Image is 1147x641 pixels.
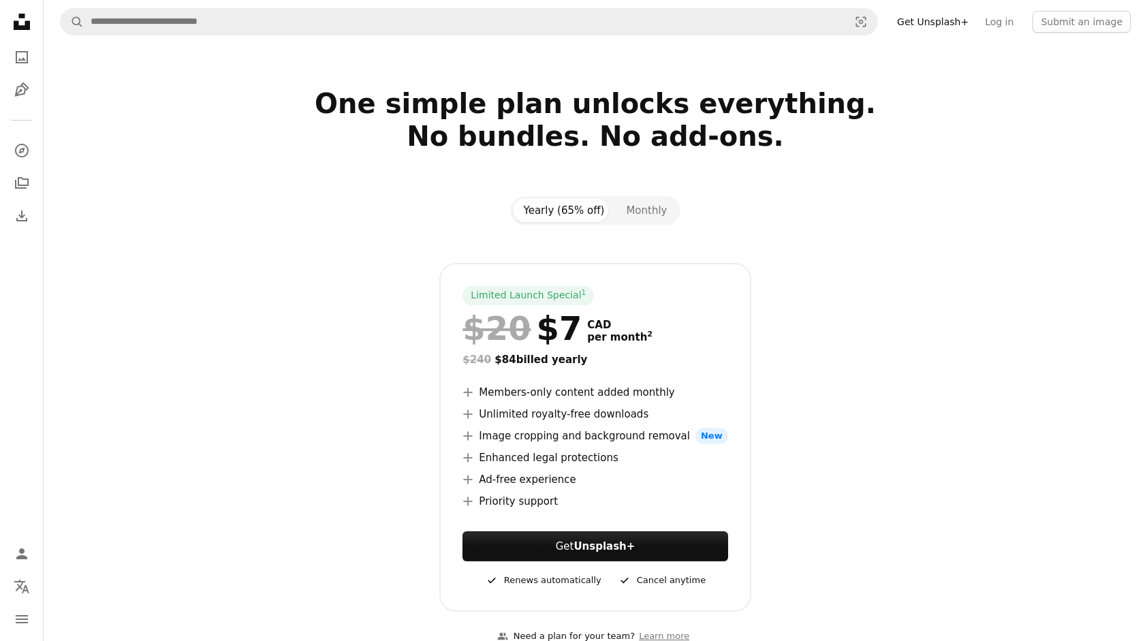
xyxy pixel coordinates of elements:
[462,531,727,561] button: GetUnsplash+
[582,288,586,296] sup: 1
[615,199,678,222] button: Monthly
[462,354,491,366] span: $240
[462,311,582,346] div: $7
[462,471,727,488] li: Ad-free experience
[8,606,35,633] button: Menu
[587,319,653,331] span: CAD
[8,8,35,38] a: Home — Unsplash
[462,428,727,444] li: Image cropping and background removal
[573,540,635,552] strong: Unsplash+
[889,11,977,33] a: Get Unsplash+
[462,406,727,422] li: Unlimited royalty-free downloads
[644,331,655,343] a: 2
[61,9,84,35] button: Search Unsplash
[618,572,706,589] div: Cancel anytime
[157,87,1034,185] h2: One simple plan unlocks everything. No bundles. No add-ons.
[977,11,1022,33] a: Log in
[462,450,727,466] li: Enhanced legal protections
[1033,11,1131,33] button: Submit an image
[513,199,616,222] button: Yearly (65% off)
[8,44,35,71] a: Photos
[695,428,728,444] span: New
[485,572,601,589] div: Renews automatically
[845,9,877,35] button: Visual search
[462,311,531,346] span: $20
[8,202,35,230] a: Download History
[462,351,727,368] div: $84 billed yearly
[647,330,653,339] sup: 2
[8,170,35,197] a: Collections
[8,137,35,164] a: Explore
[60,8,878,35] form: Find visuals sitewide
[462,384,727,401] li: Members-only content added monthly
[587,331,653,343] span: per month
[462,493,727,510] li: Priority support
[8,540,35,567] a: Log in / Sign up
[8,573,35,600] button: Language
[8,76,35,104] a: Illustrations
[579,289,589,302] a: 1
[462,286,594,305] div: Limited Launch Special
